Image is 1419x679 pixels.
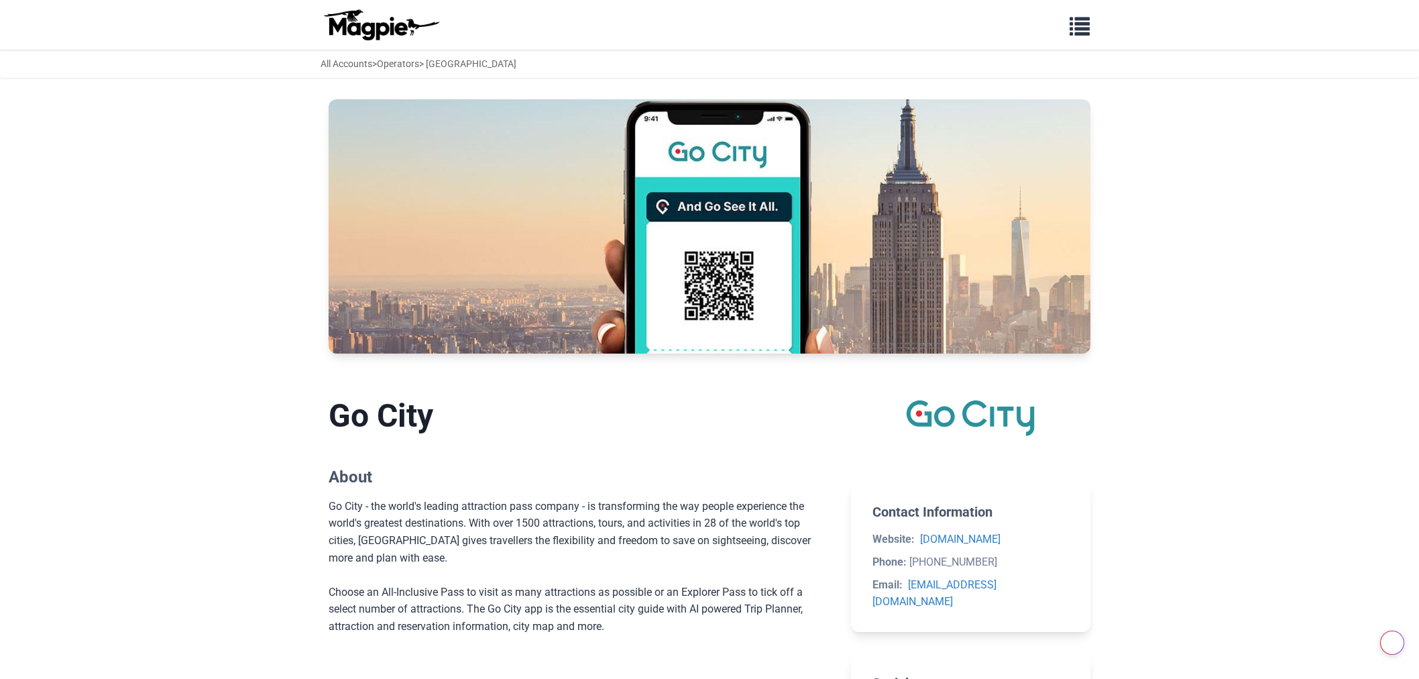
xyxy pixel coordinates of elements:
[329,99,1090,354] img: Go City banner
[329,397,830,435] h1: Go City
[872,533,915,545] strong: Website:
[377,58,419,69] a: Operators
[872,554,1069,571] li: [PHONE_NUMBER]
[872,504,1069,520] h2: Contact Information
[321,9,441,41] img: logo-ab69f6fb50320c5b225c76a69d11143b.png
[321,56,516,71] div: > > [GEOGRAPHIC_DATA]
[920,533,1001,545] a: [DOMAIN_NAME]
[906,397,1035,439] img: Go City logo
[329,498,830,635] div: Go City - the world's leading attraction pass company - is transforming the way people experience...
[872,556,907,568] strong: Phone:
[329,468,830,487] h2: About
[872,578,903,591] strong: Email:
[321,58,372,69] a: All Accounts
[872,578,997,609] a: [EMAIL_ADDRESS][DOMAIN_NAME]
